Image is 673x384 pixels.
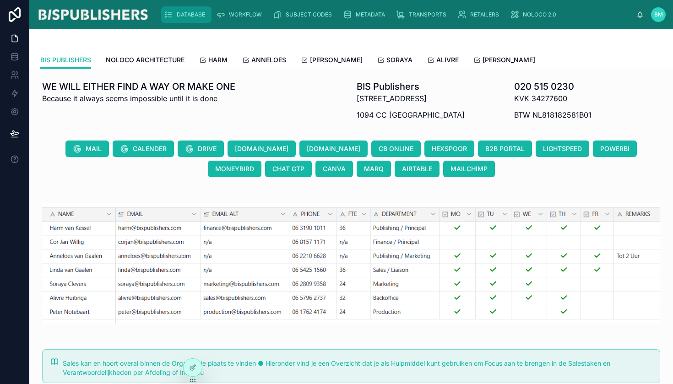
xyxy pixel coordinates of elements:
[514,109,592,120] p: BTW NL818182581B01
[543,144,582,153] span: LIGHTSPEED
[424,141,474,157] button: HEXSPOOR
[40,55,91,65] span: BIS PUBLISHERS
[409,11,446,18] span: TRANSPORTS
[228,141,296,157] button: [DOMAIN_NAME]
[106,55,185,65] span: NOLOCO ARCHITECTURE
[315,161,353,177] button: CANVA
[323,164,346,173] span: CANVA
[251,55,286,65] span: ANNELOES
[265,161,312,177] button: CHAT GTP
[40,52,91,69] a: BIS PUBLISHERS
[514,93,592,104] p: KVK 34277600
[270,6,338,23] a: SUBJECT CODES
[536,141,589,157] button: LIGHTSPEED
[161,6,212,23] a: DATABASE
[470,11,499,18] span: RETAILERS
[65,141,109,157] button: MAIL
[507,6,563,23] a: NOLOCO 2.0
[133,144,167,153] span: CALENDER
[523,11,556,18] span: NOLOCO 2.0
[386,55,412,65] span: SORAYA
[286,11,332,18] span: SUBJECT CODES
[443,161,495,177] button: MAILCHIMP
[215,164,254,173] span: MONEYBIRD
[213,6,268,23] a: WORKFLOW
[106,52,185,70] a: NOLOCO ARCHITECTURE
[63,359,610,376] span: Sales kan en hoort overal binnen de Organisatie plaats te vinden ● Hieronder vind je een Overzich...
[198,144,217,153] span: DRIVE
[235,144,288,153] span: [DOMAIN_NAME]
[310,55,363,65] span: [PERSON_NAME]
[478,141,532,157] button: B2B PORTAL
[379,144,413,153] span: CB ONLINE
[357,93,465,104] p: [STREET_ADDRESS]
[42,203,660,324] img: 28141-nolocoover.png
[357,80,465,93] h1: BIS Publishers
[364,164,384,173] span: MARQ
[371,141,421,157] button: CB ONLINE
[393,6,453,23] a: TRANSPORTS
[356,11,385,18] span: METADATA
[208,161,261,177] button: MONEYBIRD
[307,144,360,153] span: [DOMAIN_NAME]
[301,52,363,70] a: [PERSON_NAME]
[42,80,235,93] h1: WE WILL EITHER FIND A WAY OR MAKE ONE
[63,359,652,377] div: Sales kan en hoort overal binnen de Organisatie plaats te vinden ● Hieronder vind je een Overzich...
[229,11,262,18] span: WORKFLOW
[473,52,535,70] a: [PERSON_NAME]
[177,11,205,18] span: DATABASE
[432,144,467,153] span: HEXSPOOR
[450,164,488,173] span: MAILCHIMP
[340,6,391,23] a: METADATA
[514,80,592,93] h1: 020 515 0230
[272,164,304,173] span: CHAT GTP
[377,52,412,70] a: SORAYA
[242,52,286,70] a: ANNELOES
[593,141,637,157] button: POWERBI
[299,141,368,157] button: [DOMAIN_NAME]
[113,141,174,157] button: CALENDER
[199,52,228,70] a: HARM
[485,144,525,153] span: B2B PORTAL
[178,141,224,157] button: DRIVE
[42,93,235,104] p: Because it always seems impossible until it is done
[357,109,465,120] p: 1094 CC [GEOGRAPHIC_DATA]
[86,144,102,153] span: MAIL
[654,11,663,18] span: BM
[455,6,505,23] a: RETAILERS
[427,52,459,70] a: ALIVRE
[357,161,391,177] button: MARQ
[600,144,630,153] span: POWERBI
[395,161,440,177] button: AIRTABLE
[402,164,432,173] span: AIRTABLE
[157,5,636,25] div: scrollable content
[37,7,149,22] img: App logo
[436,55,459,65] span: ALIVRE
[208,55,228,65] span: HARM
[483,55,535,65] span: [PERSON_NAME]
